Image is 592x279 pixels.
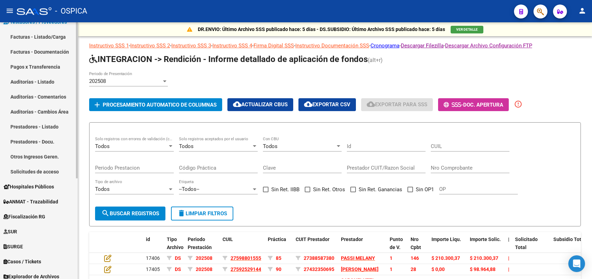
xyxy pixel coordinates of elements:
[254,42,294,49] a: Firma Digital SSS
[177,209,186,217] mat-icon: delete
[130,42,170,49] a: Instructivo SSS 2
[401,42,444,49] a: Descargar Filezilla
[89,54,368,64] span: INTEGRACION -> Rendición - Informe detallado de aplicación de fondos
[338,232,387,263] datatable-header-cell: Prestador
[368,57,383,63] span: (alt+r)
[146,237,150,242] span: id
[231,255,261,261] span: 27598801555
[508,255,509,261] span: |
[271,185,299,194] span: Sin Ret. IIBB
[313,185,345,194] span: Sin Ret. Otros
[508,237,509,242] span: |
[512,232,551,263] datatable-header-cell: Solicitado Total
[390,237,403,250] span: Punto de V.
[367,101,427,108] span: Exportar para SSS
[89,98,222,111] button: Procesamiento automatico de columnas
[227,98,293,111] button: Actualizar CBUs
[196,255,212,261] span: 202508
[101,210,159,217] span: Buscar registros
[304,100,312,108] mat-icon: cloud_download
[263,143,278,149] span: Todos
[95,186,110,192] span: Todos
[146,254,161,262] div: 17406
[416,185,434,194] span: Sin OP1
[171,42,211,49] a: Instructivo SSS 3
[304,255,334,261] span: 27388587380
[196,266,212,272] span: 202508
[265,232,293,263] datatable-header-cell: Práctica
[359,185,402,194] span: Sin Ret. Ganancias
[367,100,375,108] mat-icon: cloud_download
[3,258,41,265] span: Casos / Tickets
[341,266,379,272] span: [PERSON_NAME]
[231,266,261,272] span: 27592529144
[298,98,356,111] button: Exportar CSV
[505,232,512,263] datatable-header-cell: |
[185,232,220,263] datatable-header-cell: Periodo Prestación
[276,255,281,261] span: 85
[444,102,463,108] span: -
[390,255,392,261] span: 1
[390,266,392,272] span: 1
[223,237,233,242] span: CUIL
[179,186,199,192] span: --Todos--
[276,266,281,272] span: 90
[93,101,101,109] mat-icon: add
[3,228,17,235] span: SUR
[361,98,433,111] button: Exportar para SSS
[3,198,58,206] span: ANMAT - Trazabilidad
[411,237,421,250] span: Nro Cpbt
[578,7,586,15] mat-icon: person
[3,213,45,220] span: Fiscalización RG
[296,237,329,242] span: CUIT Prestador
[508,266,509,272] span: |
[431,237,461,242] span: Importe Liqu.
[429,232,467,263] datatable-header-cell: Importe Liqu.
[470,266,496,272] span: $ 98.964,88
[431,266,445,272] span: $ 0,00
[438,98,509,111] button: -Doc. Apertura
[514,100,522,108] mat-icon: error_outline
[212,42,252,49] a: Instructivo SSS 4
[175,266,181,272] span: DS
[175,255,181,261] span: DS
[411,255,419,261] span: 146
[220,232,265,263] datatable-header-cell: CUIL
[55,3,87,19] span: - OSPICA
[445,42,532,49] a: Descargar Archivo Configuración FTP
[304,101,350,108] span: Exportar CSV
[164,232,185,263] datatable-header-cell: Tipo Archivo
[101,209,110,217] mat-icon: search
[188,237,212,250] span: Periodo Prestación
[467,232,505,263] datatable-header-cell: Importe Solic.
[198,25,445,33] p: DR.ENVIO: Último Archivo SSS publicado hace: 5 días - DS.SUBSIDIO: Último Archivo SSS publicado h...
[233,100,241,108] mat-icon: cloud_download
[3,183,54,191] span: Hospitales Públicos
[470,255,498,261] span: $ 210.300,37
[89,42,129,49] a: Instructivo SSS 1
[463,102,503,108] span: Doc. Apertura
[304,266,334,272] span: 27432350695
[233,101,288,108] span: Actualizar CBUs
[146,265,161,273] div: 17405
[341,237,363,242] span: Prestador
[179,143,194,149] span: Todos
[177,210,227,217] span: Limpiar filtros
[3,243,23,250] span: SURGE
[89,42,581,49] p: - - - - - - - -
[456,28,478,31] span: VER DETALLE
[470,237,501,242] span: Importe Solic.
[167,237,184,250] span: Tipo Archivo
[387,232,408,263] datatable-header-cell: Punto de V.
[515,237,538,250] span: Solicitado Total
[103,102,217,108] span: Procesamiento automatico de columnas
[451,26,483,33] button: VER DETALLE
[95,143,110,149] span: Todos
[553,237,585,242] span: Subsidio Total
[293,232,338,263] datatable-header-cell: CUIT Prestador
[431,255,460,261] span: $ 210.300,37
[408,232,429,263] datatable-header-cell: Nro Cpbt
[341,255,375,261] span: PASSI MELANY
[568,255,585,272] div: Open Intercom Messenger
[295,42,369,49] a: Instructivo Documentación SSS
